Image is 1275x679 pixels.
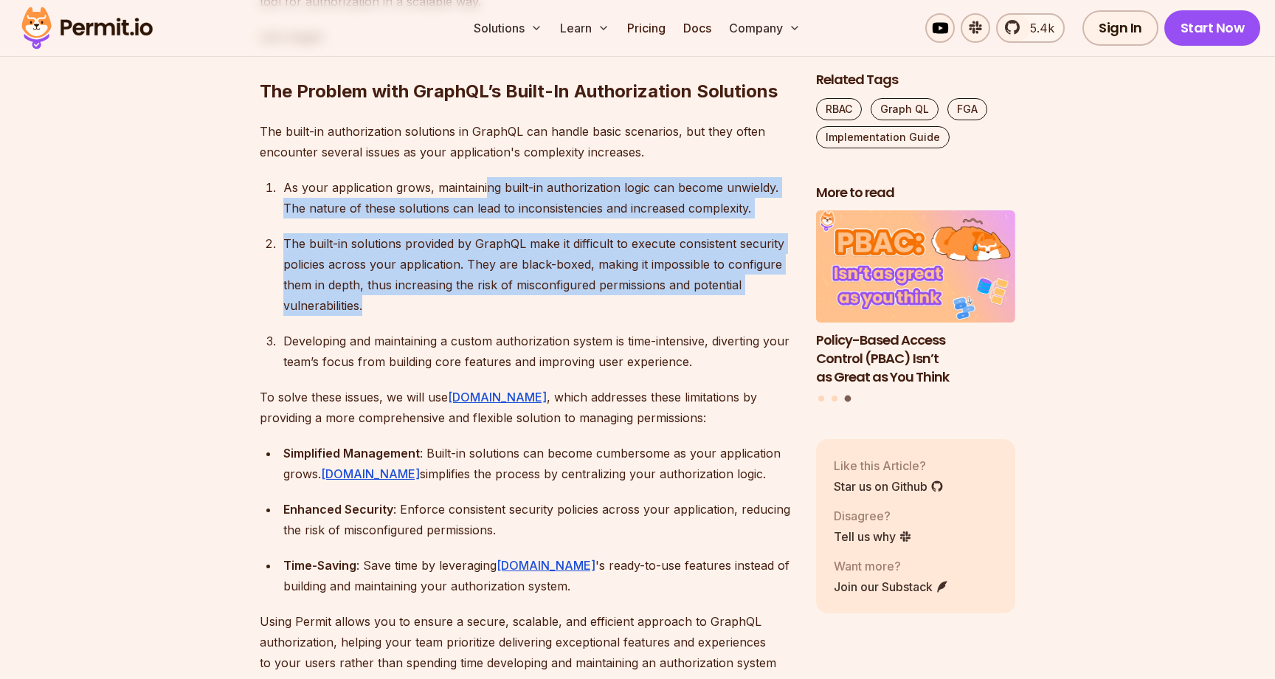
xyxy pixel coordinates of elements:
[834,557,949,575] p: Want more?
[871,98,939,120] a: Graph QL
[816,211,1015,404] div: Posts
[834,457,944,475] p: Like this Article?
[283,555,792,596] div: : Save time by leveraging 's ready-to-use features instead of building and maintaining your autho...
[816,71,1015,89] h2: Related Tags
[816,211,1015,387] li: 3 of 3
[260,387,792,428] p: To solve these issues, we will use , which addresses these limitations by providing a more compre...
[283,443,792,484] div: : Built-in solutions can become cumbersome as your application grows. simplifies the process by c...
[816,211,1015,387] a: Policy-Based Access Control (PBAC) Isn’t as Great as You ThinkPolicy-Based Access Control (PBAC) ...
[283,331,792,372] div: Developing and maintaining a custom authorization system is time-intensive, diverting your team’s...
[834,578,949,596] a: Join our Substack
[818,396,824,401] button: Go to slide 1
[621,13,671,43] a: Pricing
[497,558,595,573] a: [DOMAIN_NAME]
[816,98,862,120] a: RBAC
[677,13,717,43] a: Docs
[15,3,159,53] img: Permit logo
[834,478,944,495] a: Star us on Github
[283,499,792,540] div: : Enforce consistent security policies across your application, reducing the risk of misconfigure...
[554,13,615,43] button: Learn
[283,233,792,316] div: The built-in solutions provided by GraphQL make it difficult to execute consistent security polic...
[844,396,851,402] button: Go to slide 3
[283,558,356,573] strong: Time-Saving
[321,466,420,481] a: [DOMAIN_NAME]
[260,121,792,162] p: The built-in authorization solutions in GraphQL can handle basic scenarios, but they often encoun...
[816,331,1015,386] h3: Policy-Based Access Control (PBAC) Isn’t as Great as You Think
[283,446,420,461] strong: Simplified Management
[834,528,912,545] a: Tell us why
[468,13,548,43] button: Solutions
[283,502,393,517] strong: Enhanced Security
[832,396,837,401] button: Go to slide 2
[816,211,1015,323] img: Policy-Based Access Control (PBAC) Isn’t as Great as You Think
[1082,10,1158,46] a: Sign In
[947,98,987,120] a: FGA
[834,507,912,525] p: Disagree?
[816,126,950,148] a: Implementation Guide
[283,177,792,218] div: As your application grows, maintaining built-in authorization logic can become unwieldy. The natu...
[996,13,1065,43] a: 5.4k
[1021,19,1054,37] span: 5.4k
[723,13,806,43] button: Company
[260,21,792,103] h2: The Problem with GraphQL’s Built-In Authorization Solutions
[448,390,547,404] a: [DOMAIN_NAME]
[1164,10,1261,46] a: Start Now
[816,184,1015,202] h2: More to read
